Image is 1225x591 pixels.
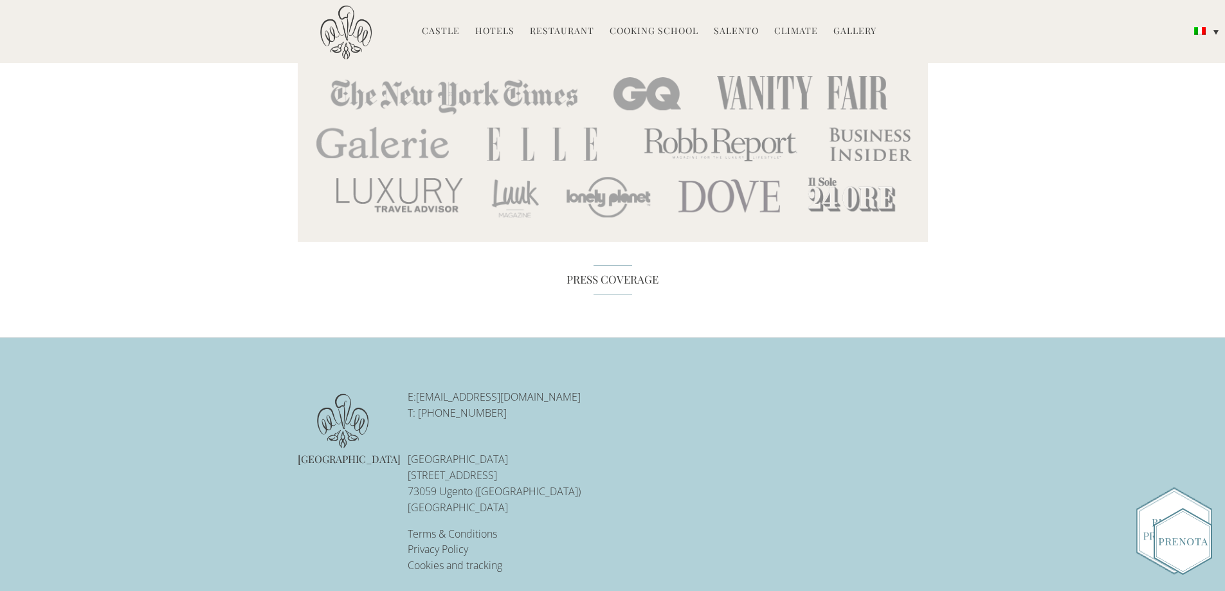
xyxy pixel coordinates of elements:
[408,484,581,514] font: 73059 Ugento ([GEOGRAPHIC_DATA]) [GEOGRAPHIC_DATA]
[833,24,876,37] font: Gallery
[298,452,401,466] font: [GEOGRAPHIC_DATA]
[475,24,514,37] font: Hotels
[408,468,497,482] font: [STREET_ADDRESS]
[1154,508,1212,575] img: Book_Button_Italian.png
[408,527,497,541] a: Terms & Conditions
[610,24,698,39] a: Cooking School
[1194,27,1206,35] img: Italian
[530,24,594,39] a: Restaurant
[714,24,759,39] a: Salento
[422,24,460,39] a: Castle
[416,390,581,404] a: [EMAIL_ADDRESS][DOMAIN_NAME]
[833,24,876,39] a: Gallery
[320,5,372,60] img: Ugento Castle
[475,24,514,39] a: Hotels
[530,24,594,37] font: Restaurant
[408,406,507,420] font: T: [PHONE_NUMBER]
[774,24,818,37] font: Climate
[408,390,416,404] font: E:
[408,542,468,556] a: Privacy Policy
[610,24,698,37] font: Cooking School
[1136,487,1212,575] img: Group-366.png
[567,272,658,286] font: PRESS COVERAGE
[408,452,508,466] font: [GEOGRAPHIC_DATA]
[714,24,759,37] font: Salento
[422,24,460,37] font: Castle
[774,24,818,39] a: Climate
[408,558,502,572] a: Cookies and tracking
[317,394,368,448] img: logo.png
